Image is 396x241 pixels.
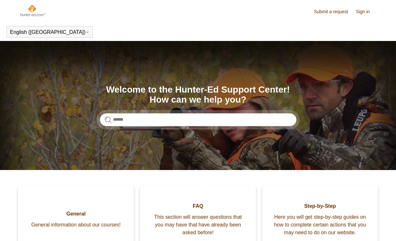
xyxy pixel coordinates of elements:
[314,8,354,15] a: Submit a request
[10,29,89,35] button: English ([GEOGRAPHIC_DATA])
[100,113,296,126] input: Search
[272,213,368,236] span: Here you will get step-by-step guides on how to complete certain actions that you may need to do ...
[356,8,376,15] a: Sign in
[272,202,368,210] span: Step-by-Step
[100,85,296,105] h1: Welcome to the Hunter-Ed Support Center! How can we help you?
[28,210,124,218] span: General
[150,202,246,210] span: FAQ
[354,219,391,236] div: Chat Support
[28,221,124,229] span: General information about our courses!
[150,213,246,236] span: This section will answer questions that you may have that have already been asked before!
[20,4,46,17] img: Hunter-Ed Help Center home page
